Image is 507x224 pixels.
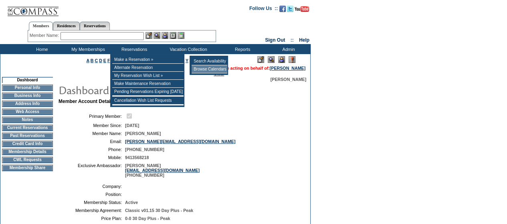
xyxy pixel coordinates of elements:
span: [PHONE_NUMBER] [125,147,164,152]
td: Notes [2,117,53,123]
span: Active [125,200,138,205]
td: Current Reservations [2,125,53,131]
td: Browse Calendars [192,65,227,73]
td: Past Reservations [2,133,53,139]
td: Business Info [2,93,53,99]
img: Subscribe to our YouTube Channel [295,6,309,12]
td: Pending Reservations Expiring [DATE] [112,88,184,96]
td: Home [18,44,64,54]
span: [DATE] [125,123,139,128]
td: Price Plan: [62,216,122,221]
img: b_calculator.gif [178,32,184,39]
a: B [91,58,94,63]
a: Help [299,37,309,43]
img: View [154,32,160,39]
td: Follow Us :: [249,5,278,14]
td: CWL Requests [2,157,53,163]
img: Edit Mode [257,56,264,63]
td: Vacation Collection [156,44,218,54]
a: Follow us on Twitter [287,8,293,13]
td: Membership Status: [62,200,122,205]
img: Become our fan on Facebook [279,6,286,12]
img: Impersonate [278,56,285,63]
a: Residences [53,22,80,30]
td: Dashboard [2,77,53,83]
td: My Reservation Wish List » [112,72,184,80]
span: 0-0 30 Day Plus - Peak [125,216,170,221]
td: Exclusive Ambassador: [62,163,122,178]
div: Member Name: [30,32,61,39]
span: :: [291,37,294,43]
td: My Memberships [64,44,110,54]
img: b_edit.gif [145,32,152,39]
td: Address Info [2,101,53,107]
td: Search Availability [192,57,227,65]
a: E [103,58,106,63]
a: Y [186,58,188,63]
td: Credit Card Info [2,141,53,147]
a: [PERSON_NAME][EMAIL_ADDRESS][DOMAIN_NAME] [125,139,235,144]
span: Classic v01.15 30 Day Plus - Peak [125,208,193,213]
td: Alternate Reservation [112,64,184,72]
td: Membership Details [2,149,53,155]
td: Phone: [62,147,122,152]
img: Reservations [170,32,176,39]
td: Member Name: [62,131,122,136]
td: Make Maintenance Reservation [112,80,184,88]
img: pgTtlDashboard.gif [58,82,218,98]
a: [EMAIL_ADDRESS][DOMAIN_NAME] [125,168,200,173]
a: [PERSON_NAME] [270,66,305,71]
a: C [95,58,98,63]
img: Log Concern/Member Elevation [289,56,295,63]
span: [PERSON_NAME] [271,77,306,82]
a: A [87,58,89,63]
span: [PERSON_NAME] [125,131,161,136]
a: Members [29,22,53,30]
td: Primary Member: [62,112,122,120]
a: Become our fan on Facebook [279,8,286,13]
td: Member Since: [62,123,122,128]
td: Membership Agreement: [62,208,122,213]
td: Personal Info [2,85,53,91]
td: Company: [62,184,122,189]
td: Mobile: [62,155,122,160]
b: Member Account Details [59,99,115,104]
span: [PERSON_NAME] [PHONE_NUMBER] [125,163,200,178]
img: Impersonate [162,32,168,39]
td: Reports [218,44,265,54]
td: Position: [62,192,122,197]
a: Subscribe to our YouTube Channel [295,8,309,13]
span: You are acting on behalf of: [214,66,305,71]
a: F [107,58,110,63]
td: Admin [265,44,311,54]
td: Email: [62,139,122,144]
span: 9413568218 [125,155,149,160]
a: D [99,58,102,63]
td: Web Access [2,109,53,115]
td: Membership Share [2,165,53,171]
a: Reservations [80,22,110,30]
td: Reservations [110,44,156,54]
td: Make a Reservation » [112,56,184,64]
a: Sign Out [265,37,285,43]
img: Follow us on Twitter [287,6,293,12]
td: Cancellation Wish List Requests [112,97,184,105]
img: View Mode [268,56,275,63]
